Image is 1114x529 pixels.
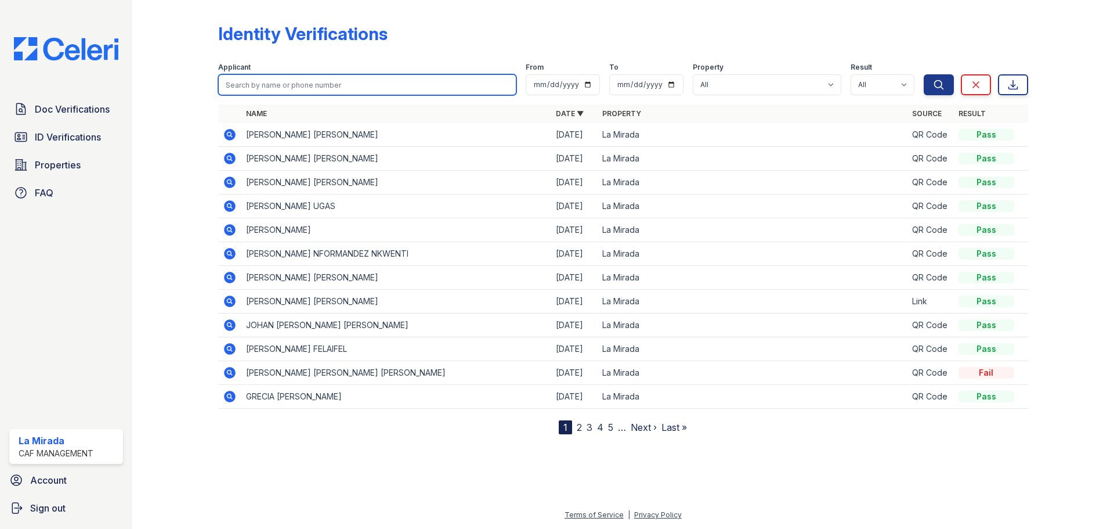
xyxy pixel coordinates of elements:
td: [DATE] [551,147,598,171]
td: QR Code [907,337,954,361]
a: 2 [577,422,582,433]
a: Privacy Policy [634,510,682,519]
div: La Mirada [19,434,93,448]
div: Fail [959,367,1014,379]
span: ID Verifications [35,130,101,144]
span: FAQ [35,186,53,200]
td: [DATE] [551,123,598,147]
td: [PERSON_NAME] [PERSON_NAME] [241,147,551,171]
td: JOHAN [PERSON_NAME] [PERSON_NAME] [241,314,551,337]
td: La Mirada [598,337,907,361]
div: Pass [959,224,1014,236]
span: Properties [35,158,81,172]
div: Pass [959,391,1014,402]
td: [PERSON_NAME] FELAIFEL [241,337,551,361]
td: [DATE] [551,195,598,218]
td: QR Code [907,218,954,242]
label: Property [693,63,724,72]
label: To [609,63,619,72]
div: Pass [959,319,1014,331]
div: Pass [959,343,1014,355]
td: [DATE] [551,290,598,314]
td: La Mirada [598,290,907,314]
td: [PERSON_NAME] [PERSON_NAME] [241,123,551,147]
div: | [628,510,630,519]
a: Result [959,109,986,118]
a: Date ▼ [556,109,584,118]
a: Account [5,469,128,492]
a: Source [912,109,942,118]
td: QR Code [907,123,954,147]
a: Name [246,109,267,118]
td: QR Code [907,195,954,218]
td: La Mirada [598,266,907,290]
td: QR Code [907,385,954,409]
a: Terms of Service [565,510,624,519]
label: Result [851,63,872,72]
a: Next › [631,422,657,433]
td: La Mirada [598,195,907,218]
div: Pass [959,248,1014,260]
a: Last » [661,422,687,433]
td: [PERSON_NAME] UGAS [241,195,551,218]
span: … [618,420,626,434]
div: CAF Management [19,448,93,459]
div: Pass [959,129,1014,141]
td: QR Code [907,314,954,337]
td: [DATE] [551,171,598,195]
td: QR Code [907,242,954,266]
div: 1 [559,420,572,434]
td: La Mirada [598,218,907,242]
td: QR Code [907,147,954,171]
a: 3 [587,422,592,433]
span: Account [30,473,67,487]
span: Sign out [30,501,66,515]
td: [PERSON_NAME] [241,218,551,242]
span: Doc Verifications [35,102,110,116]
a: Doc Verifications [9,98,123,121]
td: La Mirada [598,314,907,337]
td: [DATE] [551,218,598,242]
td: La Mirada [598,385,907,409]
td: [PERSON_NAME] [PERSON_NAME] [PERSON_NAME] [241,361,551,385]
div: Identity Verifications [218,23,388,44]
td: [DATE] [551,361,598,385]
td: La Mirada [598,171,907,195]
td: QR Code [907,361,954,385]
td: QR Code [907,266,954,290]
td: GRECIA [PERSON_NAME] [241,385,551,409]
td: [DATE] [551,242,598,266]
div: Pass [959,296,1014,307]
input: Search by name or phone number [218,74,516,95]
td: [DATE] [551,337,598,361]
a: Properties [9,153,123,177]
a: ID Verifications [9,125,123,149]
label: From [526,63,544,72]
a: 5 [608,422,613,433]
td: [PERSON_NAME] [PERSON_NAME] [241,266,551,290]
a: Sign out [5,496,128,520]
td: La Mirada [598,361,907,385]
a: 4 [597,422,603,433]
td: [PERSON_NAME] [PERSON_NAME] [241,290,551,314]
td: La Mirada [598,123,907,147]
td: [DATE] [551,385,598,409]
td: [PERSON_NAME] NFORMANDEZ NKWENTI [241,242,551,266]
td: QR Code [907,171,954,195]
a: FAQ [9,181,123,204]
div: Pass [959,153,1014,164]
div: Pass [959,177,1014,188]
td: Link [907,290,954,314]
td: La Mirada [598,242,907,266]
td: [PERSON_NAME] [PERSON_NAME] [241,171,551,195]
div: Pass [959,272,1014,283]
div: Pass [959,200,1014,212]
label: Applicant [218,63,251,72]
td: La Mirada [598,147,907,171]
a: Property [602,109,641,118]
td: [DATE] [551,266,598,290]
td: [DATE] [551,314,598,337]
img: CE_Logo_Blue-a8612792a0a2168367f1c8372b55b34899dd931a85d93a1a3d3e32e68fde9ad4.png [5,37,128,60]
